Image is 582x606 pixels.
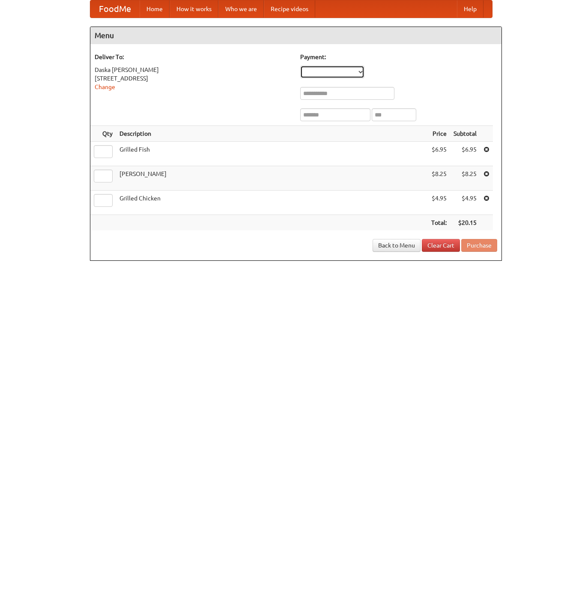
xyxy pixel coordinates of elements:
th: Subtotal [450,126,480,142]
a: Home [140,0,170,18]
a: Recipe videos [264,0,315,18]
div: [STREET_ADDRESS] [95,74,292,83]
button: Purchase [461,239,497,252]
a: Back to Menu [373,239,421,252]
h5: Deliver To: [95,53,292,61]
td: $4.95 [450,191,480,215]
a: Who we are [218,0,264,18]
td: $4.95 [428,191,450,215]
div: Daska [PERSON_NAME] [95,66,292,74]
td: $8.25 [428,166,450,191]
a: Clear Cart [422,239,460,252]
td: $8.25 [450,166,480,191]
th: Price [428,126,450,142]
h5: Payment: [300,53,497,61]
td: $6.95 [450,142,480,166]
th: Qty [90,126,116,142]
a: FoodMe [90,0,140,18]
h4: Menu [90,27,501,44]
th: Description [116,126,428,142]
td: $6.95 [428,142,450,166]
td: Grilled Chicken [116,191,428,215]
a: Change [95,84,115,90]
th: Total: [428,215,450,231]
th: $20.15 [450,215,480,231]
td: [PERSON_NAME] [116,166,428,191]
td: Grilled Fish [116,142,428,166]
a: Help [457,0,484,18]
a: How it works [170,0,218,18]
